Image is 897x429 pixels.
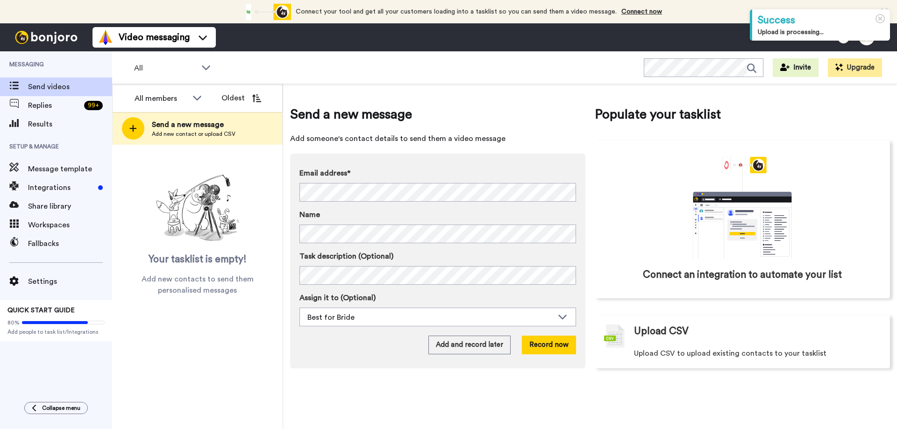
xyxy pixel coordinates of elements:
[290,133,585,144] span: Add someone's contact details to send them a video message
[152,119,235,130] span: Send a new message
[28,219,112,231] span: Workspaces
[134,63,197,74] span: All
[28,81,112,92] span: Send videos
[299,209,320,220] span: Name
[643,268,842,282] span: Connect an integration to automate your list
[7,307,75,314] span: QUICK START GUIDE
[84,101,103,110] div: 99 +
[7,328,105,336] span: Add people to task list/Integrations
[42,404,80,412] span: Collapse menu
[621,8,662,15] a: Connect now
[290,105,585,124] span: Send a new message
[28,163,112,175] span: Message template
[522,336,576,354] button: Record now
[11,31,81,44] img: bj-logo-header-white.svg
[28,238,112,249] span: Fallbacks
[773,58,819,77] button: Invite
[604,324,625,348] img: csv-grey.png
[135,93,188,104] div: All members
[634,348,826,359] span: Upload CSV to upload existing contacts to your tasklist
[299,251,576,262] label: Task description (Optional)
[28,276,112,287] span: Settings
[307,312,553,323] div: Best for Bride
[7,319,20,326] span: 80%
[149,253,247,267] span: Your tasklist is empty!
[595,105,890,124] span: Populate your tasklist
[24,402,88,414] button: Collapse menu
[299,168,576,179] label: Email address*
[240,4,291,20] div: animation
[634,324,689,338] span: Upload CSV
[28,201,112,212] span: Share library
[28,182,94,193] span: Integrations
[28,100,80,111] span: Replies
[672,157,812,259] div: animation
[152,130,235,138] span: Add new contact or upload CSV
[299,292,576,303] label: Assign it to (Optional)
[151,171,244,246] img: ready-set-action.png
[119,31,190,44] span: Video messaging
[28,119,112,130] span: Results
[98,30,113,45] img: vm-color.svg
[126,274,269,296] span: Add new contacts to send them personalised messages
[758,13,884,28] div: Success
[828,58,882,77] button: Upgrade
[296,8,617,15] span: Connect your tool and get all your customers loading into a tasklist so you can send them a video...
[758,28,884,37] div: Upload is processing...
[428,336,511,354] button: Add and record later
[214,89,268,107] button: Oldest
